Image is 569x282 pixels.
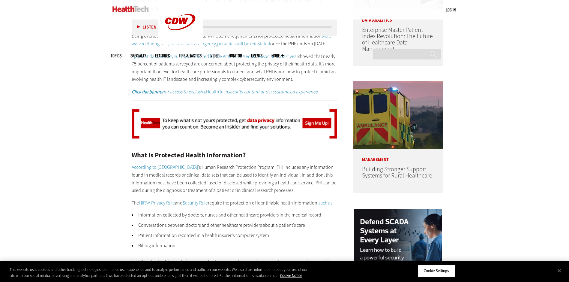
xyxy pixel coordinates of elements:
[112,6,149,12] img: Home
[183,200,208,206] a: Security Rule
[158,40,203,46] a: CDW
[132,211,337,219] li: Information collected by doctors, nurses and other healthcare providers in the medical record
[111,53,121,58] span: Topics
[446,7,456,12] a: Log in
[318,89,319,95] em: .
[132,89,163,95] em: Click the banner
[132,199,337,207] p: The and require the protection of identifiable health information, :
[132,152,337,159] h2: What Is Protected Health Information?
[271,53,284,58] span: More
[211,53,220,58] a: Video
[251,53,262,58] a: Events
[139,200,150,206] a: HIPAA
[446,7,456,13] div: User menu
[155,53,170,58] a: Features
[553,264,566,277] button: Close
[206,89,228,95] a: HealthTech
[132,164,198,170] a: According to [GEOGRAPHIC_DATA]
[163,89,206,95] em: for access to exclusive
[132,258,337,281] p: Additionally, healthcare delivery organizations are under regulatory compliance pressure to ensur...
[353,149,443,162] p: Management
[229,53,242,58] a: MonITor
[132,53,337,83] p: A showed that nearly 75 percent of patients surveyed are concerned about protecting the privacy o...
[151,200,175,206] a: Privacy Rule
[179,53,202,58] a: Tips & Tactics
[130,53,146,58] span: Specialty
[418,265,455,277] button: Cookie Settings
[132,163,337,194] p: ’s Human Research Protection Program, PHI includes any information found in medical records or cl...
[280,273,302,278] a: More information about your privacy
[132,106,337,142] img: Data Privacy Banner
[132,89,206,95] a: Click the bannerfor access to exclusive
[132,242,337,249] li: Billing information
[362,165,432,180] a: Building Stronger Support Systems for Rural Healthcare
[132,232,337,239] li: Patient information recorded in a health insurer’s computer system
[228,89,318,95] a: security content and a customized experience
[132,222,337,229] li: Conversations between doctors and other healthcare providers about a patient’s care
[353,81,443,149] img: ambulance driving down country road at sunset
[319,200,332,206] a: such as
[10,267,313,278] div: This website uses cookies and other tracking technologies to enhance user experience and to analy...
